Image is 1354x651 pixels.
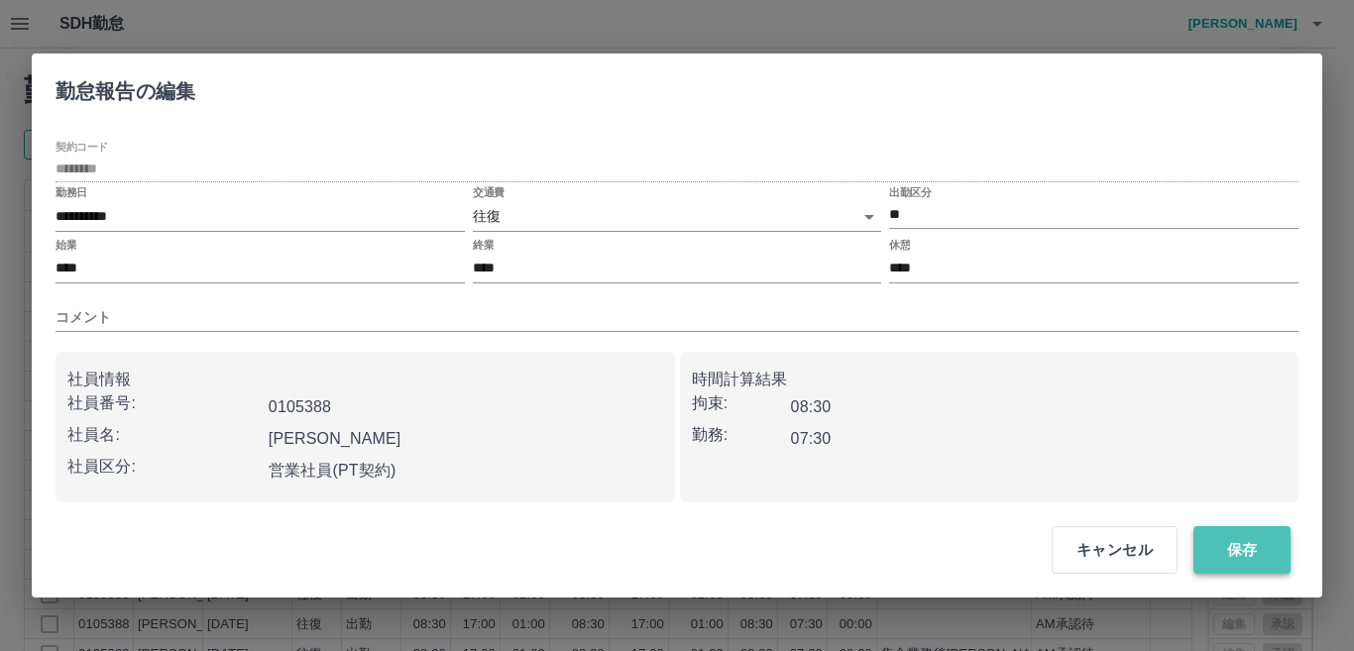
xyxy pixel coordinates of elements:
[473,202,882,231] div: 往復
[56,140,108,155] label: 契約コード
[67,455,261,479] p: 社員区分:
[1052,526,1178,574] button: キャンセル
[56,237,76,252] label: 始業
[56,185,87,200] label: 勤務日
[692,391,791,415] p: 拘束:
[692,423,791,447] p: 勤務:
[67,423,261,447] p: 社員名:
[269,462,396,479] b: 営業社員(PT契約)
[67,368,663,391] p: 社員情報
[1193,526,1291,574] button: 保存
[473,185,505,200] label: 交通費
[473,237,494,252] label: 終業
[889,185,931,200] label: 出勤区分
[791,398,832,415] b: 08:30
[269,398,331,415] b: 0105388
[32,54,219,121] h2: 勤怠報告の編集
[67,391,261,415] p: 社員番号:
[889,237,910,252] label: 休憩
[692,368,1288,391] p: 時間計算結果
[269,430,401,447] b: [PERSON_NAME]
[791,430,832,447] b: 07:30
